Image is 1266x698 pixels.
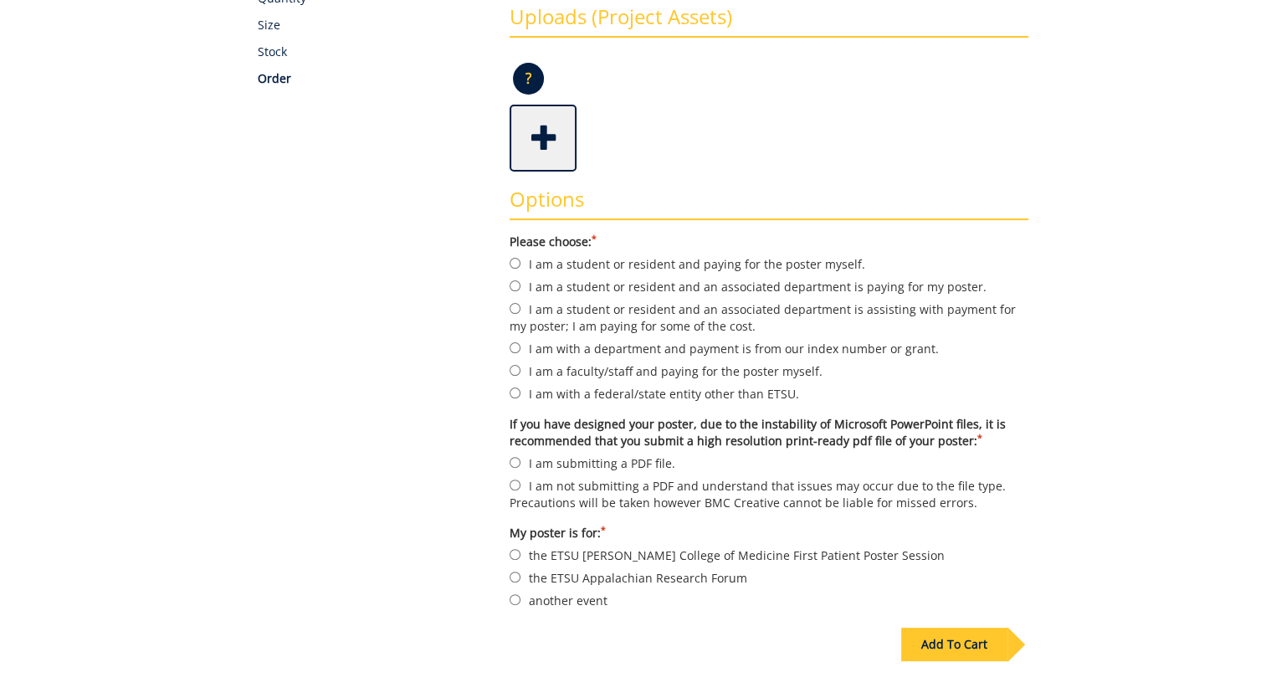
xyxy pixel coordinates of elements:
[510,525,1028,541] label: My poster is for:
[510,476,1028,511] label: I am not submitting a PDF and understand that issues may occur due to the file type. Precautions ...
[510,365,520,376] input: I am a faculty/staff and paying for the poster myself.
[510,277,1028,295] label: I am a student or resident and an associated department is paying for my poster.
[510,454,1028,472] label: I am submitting a PDF file.
[510,480,520,490] input: I am not submitting a PDF and understand that issues may occur due to the file type. Precautions ...
[510,572,520,583] input: the ETSU Appalachian Research Forum
[510,258,520,269] input: I am a student or resident and paying for the poster myself.
[510,457,520,468] input: I am submitting a PDF file.
[510,594,520,605] input: another event
[510,234,1028,250] label: Please choose:
[510,303,520,314] input: I am a student or resident and an associated department is assisting with payment for my poster; ...
[510,387,520,398] input: I am with a federal/state entity other than ETSU.
[258,70,484,87] p: Order
[510,300,1028,335] label: I am a student or resident and an associated department is assisting with payment for my poster; ...
[510,254,1028,273] label: I am a student or resident and paying for the poster myself.
[510,384,1028,403] label: I am with a federal/state entity other than ETSU.
[510,416,1028,449] label: If you have designed your poster, due to the instability of Microsoft PowerPoint files, it is rec...
[510,546,1028,564] label: the ETSU [PERSON_NAME] College of Medicine First Patient Poster Session
[510,342,520,353] input: I am with a department and payment is from our index number or grant.
[258,17,484,33] p: Size
[510,591,1028,609] label: another event
[510,280,520,291] input: I am a student or resident and an associated department is paying for my poster.
[510,568,1028,587] label: the ETSU Appalachian Research Forum
[510,339,1028,357] label: I am with a department and payment is from our index number or grant.
[510,549,520,560] input: the ETSU [PERSON_NAME] College of Medicine First Patient Poster Session
[510,362,1028,380] label: I am a faculty/staff and paying for the poster myself.
[510,6,1028,38] h3: Uploads (Project Assets)
[513,63,544,95] p: ?
[901,628,1007,661] div: Add To Cart
[258,44,484,60] p: Stock
[510,188,1028,220] h3: Options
